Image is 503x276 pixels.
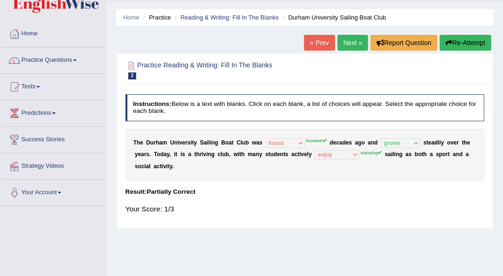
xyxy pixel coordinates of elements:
b: m [248,151,253,158]
b: a [406,151,409,158]
b: h [424,151,427,158]
b: a [291,151,295,158]
b: s [409,151,412,158]
b: i [207,139,208,146]
sup: founded [306,138,327,143]
b: d [459,151,463,158]
b: s [146,151,150,158]
b: y [194,139,197,146]
b: d [274,151,277,158]
b: a [466,151,469,158]
b: e [429,139,432,146]
b: D [146,139,151,146]
b: g [399,151,403,158]
b: i [178,139,179,146]
b: r [446,151,448,158]
a: Predictions [0,100,106,124]
b: n [396,151,399,158]
b: e [454,139,457,146]
b: v [301,151,304,158]
b: g [215,139,218,146]
b: l [393,151,394,158]
b: v [203,151,206,158]
a: Home [123,14,139,21]
b: t [239,151,241,158]
b: u [242,139,245,146]
b: e [346,139,349,146]
b: t [268,151,270,158]
b: n [456,151,459,158]
b: , [169,151,171,158]
b: t [160,163,162,170]
b: a [154,163,157,170]
b: c [141,163,145,170]
b: d [330,139,333,146]
b: l [208,139,210,146]
b: C [237,139,241,146]
b: i [391,151,393,158]
b: y [170,163,172,170]
b: . [172,163,174,170]
b: d [374,139,377,146]
b: a [256,139,259,146]
b: y [167,151,170,158]
b: s [259,139,263,146]
b: y [309,151,312,158]
a: « Prev [304,35,335,51]
b: c [218,151,221,158]
b: n [371,139,374,146]
b: l [221,151,222,158]
b: o [447,139,450,146]
b: i [394,151,396,158]
button: Re-Attempt [440,35,491,51]
b: h [137,139,140,146]
b: o [443,151,446,158]
b: u [150,139,153,146]
b: s [135,163,138,170]
b: b [226,151,229,158]
b: i [238,151,239,158]
b: c [336,139,339,146]
b: n [256,151,259,158]
b: a [141,151,144,158]
h2: Practice Reading & Writing: Fill In The Blanks [126,60,348,79]
b: t [176,151,178,158]
b: r [457,139,459,146]
a: Home [0,21,106,44]
a: Tests [0,74,106,97]
b: t [462,139,464,146]
b: T [133,139,137,146]
h4: Below is a text with blanks. Click on each blank, a list of choices will appear. Select the appro... [126,94,485,121]
a: Practice Questions [0,47,106,71]
b: , [229,151,231,158]
b: s [265,151,269,158]
b: s [349,139,352,146]
b: a [355,139,358,146]
b: t [448,151,450,158]
b: o [362,139,365,146]
b: B [221,139,225,146]
b: T [154,151,157,158]
h4: Result: [126,189,485,196]
b: s [187,139,191,146]
b: e [467,139,470,146]
b: a [229,139,232,146]
b: i [299,151,301,158]
b: a [188,151,192,158]
a: Reading & Writing: Fill In The Blanks [180,14,278,21]
b: y [135,151,138,158]
b: d [435,139,438,146]
a: Strategy Videos [0,153,106,177]
b: a [164,151,167,158]
b: r [144,151,146,158]
b: h [156,139,159,146]
b: h [464,139,467,146]
b: . [149,151,151,158]
b: m [162,139,167,146]
div: Your Score: 1/3 [126,199,485,218]
b: e [182,139,185,146]
b: S [200,139,204,146]
b: a [159,139,162,146]
b: r [199,151,202,158]
b: e [277,151,280,158]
